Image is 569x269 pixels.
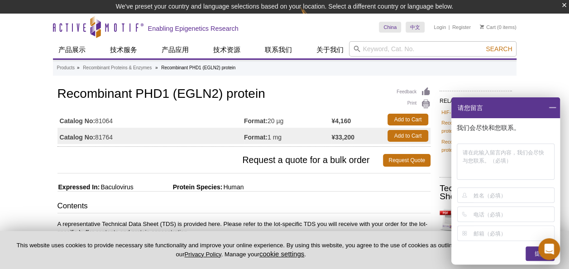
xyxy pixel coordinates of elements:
[397,99,430,109] a: Print
[222,183,244,191] span: Human
[244,117,268,125] strong: Format:
[397,87,430,97] a: Feedback
[387,114,428,125] a: Add to Cart
[387,130,428,142] a: Add to Cart
[83,64,152,72] a: Recombinant Proteins & Enzymes
[60,117,96,125] strong: Catalog No:
[100,183,133,191] span: Baculovirus
[311,41,349,58] a: 关于我们
[161,65,235,70] li: Recombinant PHD1 (EGLN2) protein
[449,22,450,33] li: |
[526,246,555,261] div: 提交
[480,22,516,33] li: (0 items)
[244,133,268,141] strong: Format:
[57,87,430,102] h1: Recombinant PHD1 (EGLN2) protein
[383,154,430,167] a: Request Quote
[441,119,510,135] a: Recombinant PHD2 (EGLN1) protein
[440,207,512,234] a: Recombinant PHD1 (EGLN2) protein
[440,184,512,201] h2: Technical Data Sheet
[349,41,516,57] input: Keyword, Cat. No.
[480,24,484,29] img: Your Cart
[452,24,471,30] a: Register
[379,22,401,33] a: China
[406,22,425,33] a: 中文
[486,45,512,53] span: Search
[538,238,560,260] div: Open Intercom Messenger
[60,133,96,141] strong: Catalog No:
[14,241,467,259] p: This website uses cookies to provide necessary site functionality and improve your online experie...
[473,226,553,240] input: 邮箱（必填）
[156,41,194,58] a: 产品应用
[208,41,246,58] a: 技术资源
[301,7,325,28] img: Change Here
[440,91,512,107] h2: RELATED PRODUCTS
[57,64,75,72] a: Products
[434,24,446,30] a: Login
[457,97,483,118] span: 请您留言
[331,117,351,125] strong: ¥4,160
[473,188,553,202] input: 姓名（必填）
[480,24,496,30] a: Cart
[184,251,221,258] a: Privacy Policy
[244,128,331,144] td: 1 mg
[244,111,331,128] td: 20 µg
[57,183,100,191] span: Expressed In:
[259,41,297,58] a: 联系我们
[441,108,500,116] a: HIF-1 alpha antibody (pAb)
[135,183,223,191] span: Protein Species:
[105,41,143,58] a: 技术服务
[148,24,239,33] h2: Enabling Epigenetics Research
[77,65,80,70] li: »
[483,45,515,53] button: Search
[57,111,244,128] td: 81064
[57,220,430,236] p: A representative Technical Data Sheet (TDS) is provided here. Please refer to the lot-specific TD...
[457,124,556,132] p: 我们会尽快和您联系。
[473,207,553,221] input: 电话（必填）
[331,133,354,141] strong: ¥33,200
[155,65,158,70] li: »
[57,154,383,167] span: Request a quote for a bulk order
[259,250,304,258] button: cookie settings
[57,201,430,213] h3: Contents
[53,41,91,58] a: 产品展示
[441,138,510,154] a: Recombinant PHD3 (EGLN3) protein
[57,128,244,144] td: 81764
